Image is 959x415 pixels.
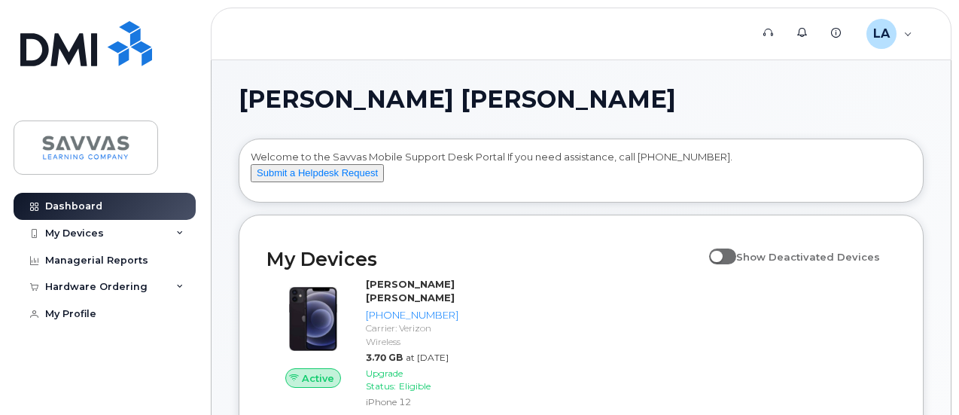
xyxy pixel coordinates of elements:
span: Eligible [399,380,431,392]
div: iPhone 12 [366,395,458,408]
span: Active [302,371,334,386]
span: at [DATE] [406,352,449,363]
h2: My Devices [266,248,702,270]
a: Active[PERSON_NAME] [PERSON_NAME][PHONE_NUMBER]Carrier: Verizon Wireless3.70 GBat [DATE]Upgrade S... [266,277,464,412]
div: Welcome to the Savvas Mobile Support Desk Portal If you need assistance, call [PHONE_NUMBER]. [251,150,912,197]
span: Show Deactivated Devices [736,251,880,263]
div: [PHONE_NUMBER] [366,308,458,322]
div: Carrier: Verizon Wireless [366,322,458,347]
img: iPhone_12.jpg [279,285,348,354]
span: 3.70 GB [366,352,403,363]
a: Submit a Helpdesk Request [251,166,384,179]
button: Submit a Helpdesk Request [251,164,384,183]
iframe: Messenger Launcher [894,349,948,404]
input: Show Deactivated Devices [709,243,721,255]
span: Upgrade Status: [366,368,403,392]
strong: [PERSON_NAME] [PERSON_NAME] [366,278,455,304]
span: [PERSON_NAME] [PERSON_NAME] [239,88,676,111]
